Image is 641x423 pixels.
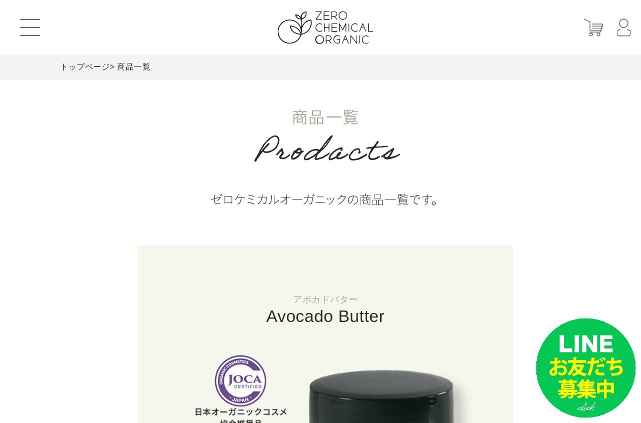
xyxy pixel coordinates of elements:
[616,19,631,36] img: マイページ
[138,80,513,245] img: 商品一覧
[60,55,591,80] div: > 商品一覧
[536,318,636,418] img: small_line.png
[138,295,513,304] small: アボカドバター
[60,62,110,71] a: トップページ
[266,307,385,325] span: Avocado Butter
[278,11,374,44] img: ZERO CHEMICAL ORGANIC
[584,19,603,36] img: カート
